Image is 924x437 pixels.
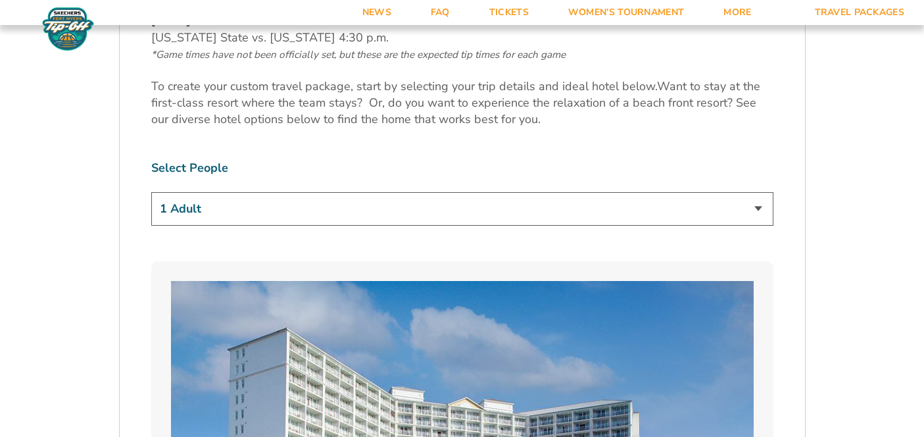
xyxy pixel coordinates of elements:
[151,48,566,61] span: *Game times have not been officially set, but these are the expected tip times for each game
[151,78,773,128] p: Want to stay at the first-class resort where the team stays? Or, do you want to experience the re...
[151,78,657,94] span: To create your custom travel package, start by selecting your trip details and ideal hotel below.
[39,7,97,51] img: Fort Myers Tip-Off
[151,160,773,176] label: Select People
